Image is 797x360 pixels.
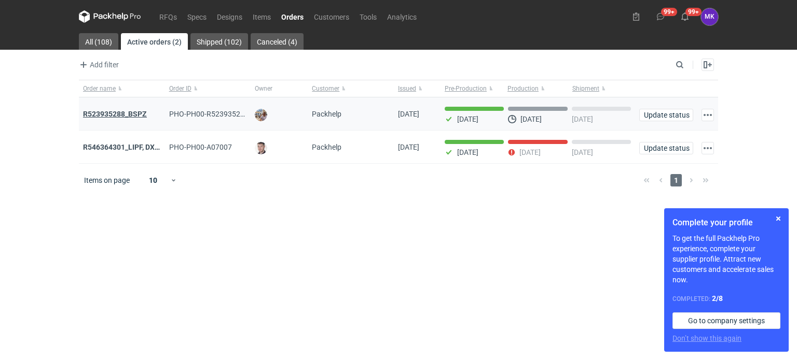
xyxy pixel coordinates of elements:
[572,148,593,156] p: [DATE]
[702,142,714,154] button: Actions
[248,10,276,23] a: Items
[312,110,341,118] span: Packhelp
[255,84,272,93] span: Owner
[308,80,394,97] button: Customer
[182,10,212,23] a: Specs
[572,115,593,123] p: [DATE]
[398,84,416,93] span: Issued
[154,10,182,23] a: RFQs
[457,115,478,123] p: [DATE]
[639,142,693,154] button: Update status
[672,293,780,304] div: Completed:
[572,84,599,93] span: Shipment
[644,111,689,119] span: Update status
[652,8,669,25] button: 99+
[672,233,780,285] p: To get the full Packhelp Pro experience, complete your supplier profile. Attract new customers an...
[398,110,419,118] span: 22/07/2025
[79,33,118,50] a: All (108)
[165,80,251,97] button: Order ID
[169,110,269,118] span: PHO-PH00-R523935288_BSPZ
[354,10,382,23] a: Tools
[672,312,780,329] a: Go to company settings
[505,80,570,97] button: Production
[772,212,785,225] button: Skip for now
[677,8,693,25] button: 99+
[672,217,780,229] h1: Complete your profile
[251,33,304,50] a: Canceled (4)
[169,143,232,151] span: PHO-PH00-A07007
[79,80,165,97] button: Order name
[312,143,341,151] span: Packhelp
[276,10,309,23] a: Orders
[398,143,419,151] span: 16/07/2025
[84,175,130,185] span: Items on page
[169,84,191,93] span: Order ID
[639,109,693,121] button: Update status
[441,80,505,97] button: Pre-Production
[672,333,741,343] button: Don’t show this again
[309,10,354,23] a: Customers
[701,8,718,25] button: MK
[701,8,718,25] div: Martyna Kozyra
[457,148,478,156] p: [DATE]
[507,84,539,93] span: Production
[702,109,714,121] button: Actions
[190,33,248,50] a: Shipped (102)
[670,174,682,186] span: 1
[79,10,141,23] svg: Packhelp Pro
[83,110,147,118] a: R523935288_BSPZ
[136,173,170,188] div: 10
[394,80,441,97] button: Issued
[445,84,487,93] span: Pre-Production
[674,59,707,71] input: Search
[644,145,689,152] span: Update status
[519,148,541,156] p: [DATE]
[255,142,267,154] img: Maciej Sikora
[77,59,119,71] button: Add filter
[712,294,723,303] strong: 2 / 8
[83,84,116,93] span: Order name
[312,84,339,93] span: Customer
[212,10,248,23] a: Designs
[255,109,267,121] img: Michał Palasek
[520,115,542,123] p: [DATE]
[121,33,188,50] a: Active orders (2)
[83,143,164,151] a: R546364301_LIPF, DXDG
[570,80,635,97] button: Shipment
[382,10,422,23] a: Analytics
